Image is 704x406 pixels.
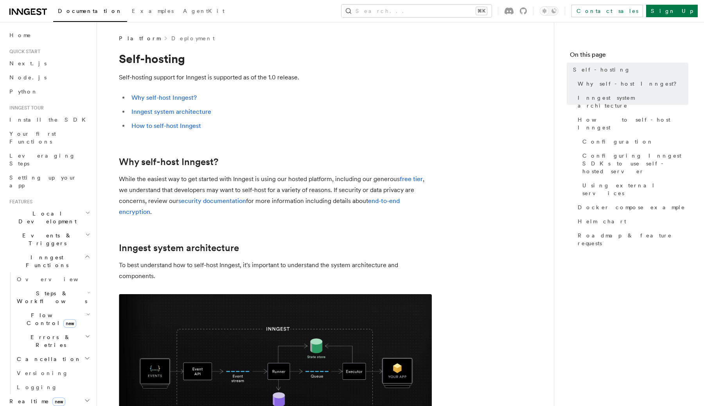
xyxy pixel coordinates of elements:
[6,127,92,149] a: Your first Functions
[570,63,688,77] a: Self-hosting
[9,174,77,189] span: Setting up your app
[53,2,127,22] a: Documentation
[6,105,44,111] span: Inngest tour
[6,232,85,247] span: Events & Triggers
[171,34,215,42] a: Deployment
[575,113,688,135] a: How to self-host Inngest
[14,289,87,305] span: Steps & Workflows
[575,77,688,91] a: Why self-host Inngest?
[119,72,432,83] p: Self-hosting support for Inngest is supported as of the 1.0 release.
[183,8,224,14] span: AgentKit
[119,156,218,167] a: Why self-host Inngest?
[6,84,92,99] a: Python
[9,153,75,167] span: Leveraging Steps
[540,6,559,16] button: Toggle dark mode
[575,91,688,113] a: Inngest system architecture
[575,214,688,228] a: Helm chart
[14,355,81,363] span: Cancellation
[6,250,92,272] button: Inngest Functions
[52,397,65,406] span: new
[6,149,92,171] a: Leveraging Steps
[6,49,40,55] span: Quick start
[6,253,84,269] span: Inngest Functions
[6,199,32,205] span: Features
[14,380,92,394] a: Logging
[178,197,246,205] a: security documentation
[119,260,432,282] p: To best understand how to self-host Inngest, it's important to understand the system architecture...
[578,203,685,211] span: Docker compose example
[119,34,160,42] span: Platform
[571,5,643,17] a: Contact sales
[14,272,92,286] a: Overview
[131,122,201,129] a: How to self-host Inngest
[14,333,85,349] span: Errors & Retries
[646,5,698,17] a: Sign Up
[14,286,92,308] button: Steps & Workflows
[131,94,197,101] a: Why self-host Inngest?
[578,232,688,247] span: Roadmap & feature requests
[582,181,688,197] span: Using external services
[573,66,630,74] span: Self-hosting
[579,178,688,200] a: Using external services
[6,210,85,225] span: Local Development
[14,311,86,327] span: Flow Control
[14,366,92,380] a: Versioning
[14,308,92,330] button: Flow Controlnew
[17,276,97,282] span: Overview
[119,174,432,217] p: While the easiest way to get started with Inngest is using our hosted platform, including our gen...
[131,108,211,115] a: Inngest system architecture
[578,80,682,88] span: Why self-host Inngest?
[63,319,76,328] span: new
[400,175,423,183] a: free tier
[119,52,432,66] h1: Self-hosting
[119,243,239,253] a: Inngest system architecture
[570,50,688,63] h4: On this page
[575,228,688,250] a: Roadmap & feature requests
[579,149,688,178] a: Configuring Inngest SDKs to use self-hosted server
[341,5,492,17] button: Search...⌘K
[6,113,92,127] a: Install the SDK
[9,117,90,123] span: Install the SDK
[9,74,47,81] span: Node.js
[582,138,654,146] span: Configuration
[6,56,92,70] a: Next.js
[127,2,178,21] a: Examples
[132,8,174,14] span: Examples
[6,171,92,192] a: Setting up your app
[58,8,122,14] span: Documentation
[17,370,68,376] span: Versioning
[178,2,229,21] a: AgentKit
[6,228,92,250] button: Events & Triggers
[14,352,92,366] button: Cancellation
[9,31,31,39] span: Home
[582,152,688,175] span: Configuring Inngest SDKs to use self-hosted server
[575,200,688,214] a: Docker compose example
[578,94,688,110] span: Inngest system architecture
[14,330,92,352] button: Errors & Retries
[578,217,626,225] span: Helm chart
[9,60,47,66] span: Next.js
[6,272,92,394] div: Inngest Functions
[9,88,38,95] span: Python
[6,207,92,228] button: Local Development
[6,397,65,405] span: Realtime
[476,7,487,15] kbd: ⌘K
[6,28,92,42] a: Home
[6,70,92,84] a: Node.js
[579,135,688,149] a: Configuration
[17,384,57,390] span: Logging
[578,116,688,131] span: How to self-host Inngest
[9,131,56,145] span: Your first Functions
